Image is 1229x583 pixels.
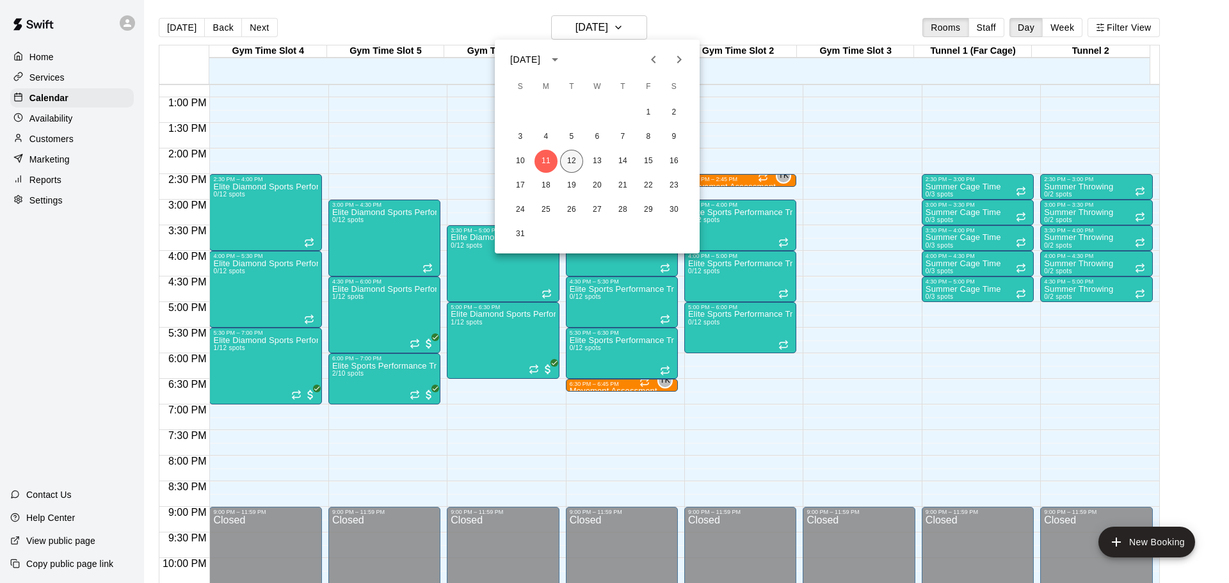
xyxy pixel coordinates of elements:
button: Previous month [641,47,666,72]
button: 4 [534,125,558,148]
button: 9 [663,125,686,148]
span: Tuesday [560,74,583,100]
button: 14 [611,150,634,173]
button: 21 [611,174,634,197]
button: 11 [534,150,558,173]
button: 1 [637,101,660,124]
button: 6 [586,125,609,148]
span: Monday [534,74,558,100]
button: 27 [586,198,609,221]
button: 23 [663,174,686,197]
button: 18 [534,174,558,197]
button: 28 [611,198,634,221]
span: Saturday [663,74,686,100]
span: Sunday [509,74,532,100]
button: 30 [663,198,686,221]
button: 26 [560,198,583,221]
button: 7 [611,125,634,148]
button: 5 [560,125,583,148]
button: 24 [509,198,532,221]
button: 31 [509,223,532,246]
button: 10 [509,150,532,173]
button: 13 [586,150,609,173]
div: [DATE] [510,53,540,67]
button: 15 [637,150,660,173]
button: 16 [663,150,686,173]
button: 12 [560,150,583,173]
span: Thursday [611,74,634,100]
button: 8 [637,125,660,148]
button: 25 [534,198,558,221]
button: 2 [663,101,686,124]
button: 20 [586,174,609,197]
button: calendar view is open, switch to year view [544,49,566,70]
span: Friday [637,74,660,100]
button: 29 [637,198,660,221]
button: 19 [560,174,583,197]
button: 17 [509,174,532,197]
button: 3 [509,125,532,148]
span: Wednesday [586,74,609,100]
button: 22 [637,174,660,197]
button: Next month [666,47,692,72]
